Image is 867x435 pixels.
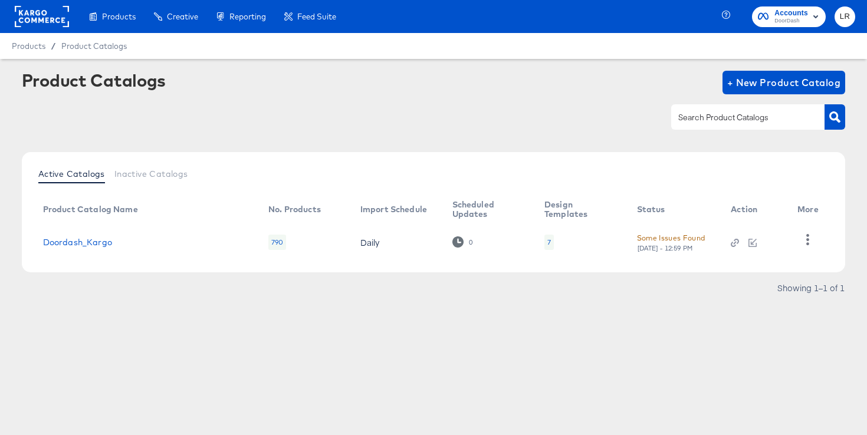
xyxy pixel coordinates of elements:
span: Accounts [774,7,808,19]
span: Reporting [229,12,266,21]
span: / [45,41,61,51]
div: 0 [452,236,473,248]
span: Products [102,12,136,21]
a: Product Catalogs [61,41,127,51]
span: Creative [167,12,198,21]
div: [DATE] - 12:59 PM [637,244,694,252]
th: More [788,196,833,224]
div: 7 [547,238,551,247]
div: Showing 1–1 of 1 [777,284,845,292]
button: LR [835,6,855,27]
td: Daily [351,224,443,261]
span: + New Product Catalog [727,74,841,91]
div: Product Catalog Name [43,205,138,214]
input: Search Product Catalogs [676,111,802,124]
div: Some Issues Found [637,232,705,244]
a: Doordash_Kargo [43,238,112,247]
th: Status [628,196,722,224]
span: LR [839,10,850,24]
div: Design Templates [544,200,613,219]
button: AccountsDoorDash [752,6,826,27]
span: DoorDash [774,17,808,26]
div: 7 [544,235,554,250]
span: Active Catalogs [38,169,105,179]
div: Import Schedule [360,205,427,214]
button: Some Issues Found[DATE] - 12:59 PM [637,232,705,252]
div: Scheduled Updates [452,200,521,219]
span: Products [12,41,45,51]
div: Product Catalogs [22,71,166,90]
span: Feed Suite [297,12,336,21]
span: Inactive Catalogs [114,169,188,179]
div: 790 [268,235,286,250]
button: + New Product Catalog [722,71,846,94]
div: No. Products [268,205,321,214]
div: 0 [468,238,473,246]
th: Action [721,196,788,224]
